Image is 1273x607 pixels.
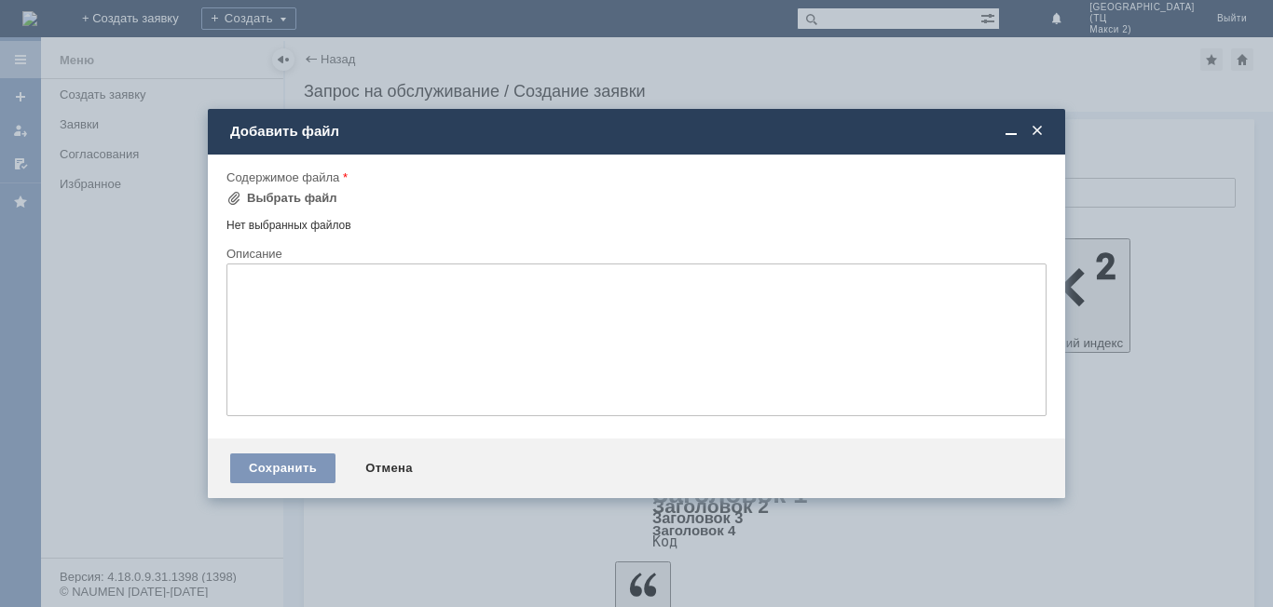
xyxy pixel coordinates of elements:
div: Нет выбранных файлов [226,211,1047,233]
div: Добавить файл [230,123,1047,140]
div: Описание [226,248,1043,260]
div: Содержимое файла [226,171,1043,183]
div: Выбрать файл [247,191,337,206]
span: Свернуть (Ctrl + M) [1002,123,1020,140]
div: ​Добрый вечер, прошу удалить отложенный чек в файле, спасибо. [7,7,272,37]
span: Закрыть [1028,123,1047,140]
